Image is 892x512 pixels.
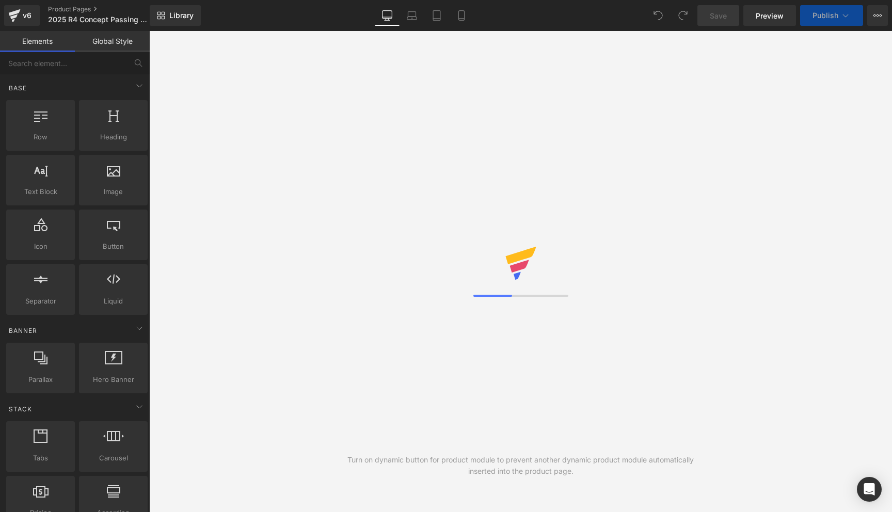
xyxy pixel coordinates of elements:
a: Tablet [424,5,449,26]
span: Library [169,11,194,20]
span: Tabs [9,453,72,463]
span: Preview [756,10,784,21]
span: Carousel [82,453,145,463]
span: Separator [9,296,72,307]
span: Parallax [9,374,72,385]
span: Text Block [9,186,72,197]
button: Undo [648,5,668,26]
span: Image [82,186,145,197]
a: Global Style [75,31,150,52]
a: Desktop [375,5,400,26]
button: More [867,5,888,26]
span: Banner [8,326,38,335]
span: Icon [9,241,72,252]
button: Redo [673,5,693,26]
a: New Library [150,5,201,26]
div: Open Intercom Messenger [857,477,882,502]
span: Publish [813,11,838,20]
a: Laptop [400,5,424,26]
span: Button [82,241,145,252]
span: Row [9,132,72,142]
span: Stack [8,404,33,414]
a: Preview [743,5,796,26]
span: Save [710,10,727,21]
div: Turn on dynamic button for product module to prevent another dynamic product module automatically... [335,454,707,477]
span: Hero Banner [82,374,145,385]
a: v6 [4,5,40,26]
div: v6 [21,9,34,22]
span: Base [8,83,28,93]
a: Product Pages [48,5,167,13]
span: Liquid [82,296,145,307]
button: Publish [800,5,863,26]
a: Mobile [449,5,474,26]
span: Heading [82,132,145,142]
span: 2025 R4 Concept Passing Clinic / Camp - [GEOGRAPHIC_DATA] [48,15,147,24]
